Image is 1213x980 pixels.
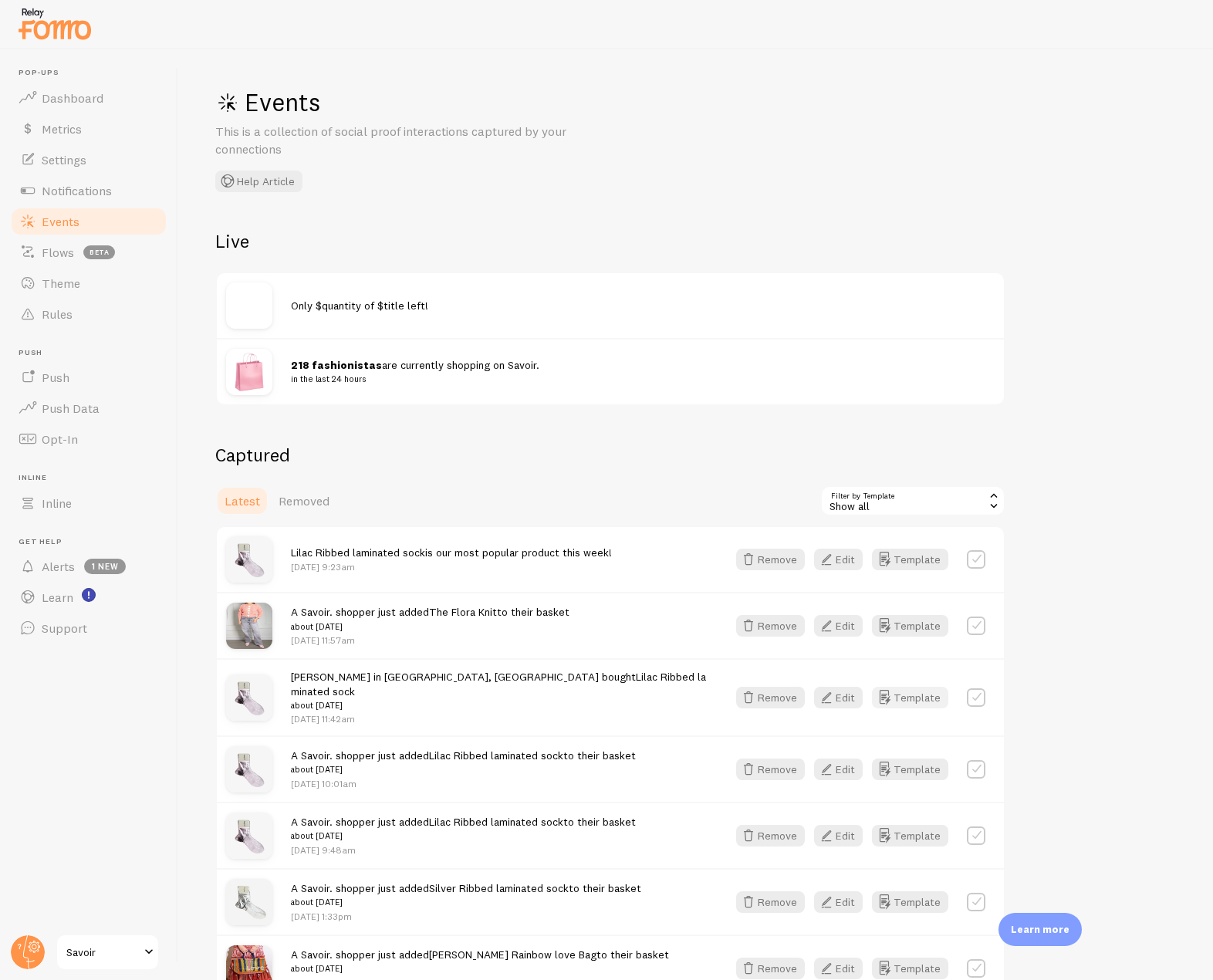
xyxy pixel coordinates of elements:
[736,825,805,847] button: Remove
[736,891,805,913] button: Remove
[291,358,382,372] strong: 218 fashionistas
[291,299,428,313] span: Only $quantity of $title left!
[291,620,569,634] small: about [DATE]
[291,560,612,573] p: [DATE] 9:23am
[814,549,872,570] a: Edit
[215,443,1005,467] h2: Captured
[429,948,596,961] a: [PERSON_NAME] Rainbow love Bag
[9,362,168,393] a: Push
[16,4,93,43] img: fomo-relay-logo-orange.svg
[42,370,69,385] span: Push
[215,485,269,516] a: Latest
[291,670,708,713] span: [PERSON_NAME] in [GEOGRAPHIC_DATA], [GEOGRAPHIC_DATA] bought
[9,613,168,644] a: Support
[42,152,86,167] span: Settings
[9,424,168,455] a: Opt-In
[9,206,168,237] a: Events
[226,282,272,329] img: no_image.svg
[291,762,636,776] small: about [DATE]
[42,620,87,636] span: Support
[291,698,708,712] small: about [DATE]
[215,123,586,158] p: This is a collection of social proof interactions captured by your connections
[814,825,863,847] button: Edit
[1011,922,1069,937] p: Learn more
[226,746,272,792] img: lilacribbedsock_700x_93be1f0a-6578-49b4-b096-a54a9ce9f612.webp
[291,829,636,843] small: about [DATE]
[66,943,140,961] span: Savoir
[225,493,260,509] span: Latest
[814,759,863,780] button: Edit
[9,582,168,613] a: Learn
[291,948,669,976] span: A Savoir. shopper just added to their basket
[814,687,872,708] a: Edit
[872,759,948,780] a: Template
[9,551,168,582] a: Alerts 1 new
[429,815,563,829] a: Lilac Ribbed laminated sock
[9,237,168,268] a: Flows beta
[429,605,497,619] a: The Flora Knit
[872,687,948,708] button: Template
[9,144,168,175] a: Settings
[82,588,96,602] svg: <p>Watch New Feature Tutorials!</p>
[9,175,168,206] a: Notifications
[19,348,168,358] span: Push
[291,961,669,975] small: about [DATE]
[42,431,78,447] span: Opt-In
[291,712,708,725] p: [DATE] 11:42am
[42,245,74,260] span: Flows
[736,958,805,979] button: Remove
[226,603,272,649] img: 12_11_savoir-34.jpg
[42,183,112,198] span: Notifications
[872,615,948,637] a: Template
[226,813,272,859] img: lilacribbedsock_700x_93be1f0a-6578-49b4-b096-a54a9ce9f612.webp
[291,843,636,857] p: [DATE] 9:48am
[291,749,636,777] span: A Savoir. shopper just added to their basket
[291,546,612,559] span: is our most popular product this week!
[736,615,805,637] button: Remove
[872,825,948,847] button: Template
[820,485,1005,516] div: Show all
[42,590,73,605] span: Learn
[429,749,563,762] a: Lilac Ribbed laminated sock
[291,634,569,647] p: [DATE] 11:57am
[42,306,73,322] span: Rules
[9,488,168,519] a: Inline
[42,400,100,416] span: Push Data
[872,891,948,913] button: Template
[42,495,72,511] span: Inline
[291,605,569,634] span: A Savoir. shopper just added to their basket
[9,299,168,329] a: Rules
[279,493,329,509] span: Removed
[226,879,272,925] img: MLR_oneribbed_silver-scaled.jpg
[291,358,976,387] span: are currently shopping on Savoir.
[215,171,302,192] button: Help Article
[291,815,636,843] span: A Savoir. shopper just added to their basket
[872,958,948,979] button: Template
[291,777,636,790] p: [DATE] 10:01am
[226,674,272,721] img: lilacribbedsock_700x_93be1f0a-6578-49b4-b096-a54a9ce9f612.webp
[814,687,863,708] button: Edit
[226,536,272,583] img: lilacribbedsock_700x_93be1f0a-6578-49b4-b096-a54a9ce9f612.webp
[19,473,168,483] span: Inline
[9,268,168,299] a: Theme
[291,546,425,559] a: Lilac Ribbed laminated sock
[226,349,272,395] img: rkGBZ7beR6KBiB4pPVmg
[42,275,80,291] span: Theme
[42,559,75,574] span: Alerts
[9,83,168,113] a: Dashboard
[814,549,863,570] button: Edit
[814,958,872,979] a: Edit
[83,245,115,259] span: beta
[736,549,805,570] button: Remove
[56,934,160,971] a: Savoir
[84,559,126,574] span: 1 new
[872,549,948,570] button: Template
[291,895,641,909] small: about [DATE]
[814,759,872,780] a: Edit
[42,90,103,106] span: Dashboard
[998,913,1082,946] div: Learn more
